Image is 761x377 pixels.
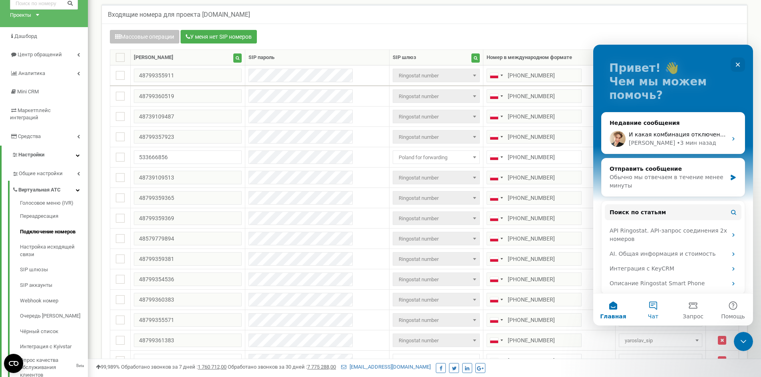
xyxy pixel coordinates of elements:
[393,313,480,327] span: Ringostat number
[395,355,477,367] span: Poland for forwarding
[20,239,88,262] a: Настройка исходящей связи
[395,70,477,81] span: Ringostat number
[487,211,582,225] input: 512 345 678
[80,249,120,281] button: Запрос
[487,354,505,367] div: Telephone country code
[395,111,477,122] span: Ringostat number
[395,315,477,326] span: Ringostat number
[393,334,480,347] span: Ringostat number
[487,150,582,164] input: 512 345 678
[8,113,152,152] div: Отправить сообщениеОбычно мы отвечаем в течение менее минуты
[10,107,51,121] span: Маркетплейс интеграций
[83,94,123,103] div: • 3 мин назад
[134,54,173,61] div: [PERSON_NAME]
[20,224,88,240] a: Подключение номеров
[393,191,480,205] span: Ringostat number
[12,202,148,217] div: AI. Общая информация и стоимость
[487,151,505,164] div: Telephone country code
[36,94,82,103] div: [PERSON_NAME]
[487,191,505,204] div: Telephone country code
[487,293,505,306] div: Telephone country code
[12,181,88,197] a: Виртуальная АТС
[110,30,179,43] button: Массовые операции
[2,146,88,164] a: Настройки
[18,152,44,158] span: Настройки
[593,45,753,326] iframe: Intercom live chat
[487,293,582,306] input: 512 345 678
[393,54,416,61] div: SIP шлюз
[121,364,227,370] span: Обработано звонков за 7 дней :
[181,30,257,43] button: У меня нет SIP номеров
[487,354,582,367] input: 512 345 678
[395,233,477,245] span: Ringostat number
[395,132,477,143] span: Ringostat number
[20,324,88,339] a: Чёрный список
[622,335,699,346] span: yaroslav_sip
[228,364,336,370] span: Обработано звонков за 30 дней :
[395,254,477,265] span: Ringostat number
[16,128,133,145] div: Обычно мы отвечаем в течение менее минуты
[128,269,152,274] span: Помощь
[487,90,505,103] div: Telephone country code
[487,191,582,205] input: 512 345 678
[619,354,702,367] span: yaroslav_sip
[12,160,148,176] button: Поиск по статьям
[393,150,480,164] span: Poland for forwarding
[393,252,480,266] span: Ringostat number
[20,339,88,355] a: Интеграция с Kyivstar
[487,130,582,144] input: 512 345 678
[487,54,572,61] div: Номер в международном формате
[487,272,582,286] input: 512 345 678
[12,217,148,231] div: Интеграция с KeyCRM
[393,272,480,286] span: Ringostat number
[395,213,477,224] span: Ringostat number
[622,355,699,367] span: yaroslav_sip
[17,89,39,95] span: Mini CRM
[395,294,477,306] span: Ringostat number
[307,364,336,370] u: 7 775 288,00
[395,274,477,285] span: Ringostat number
[20,209,88,224] a: Переадресация
[16,205,134,213] div: AI. Общая информация и стоимость
[487,334,505,347] div: Telephone country code
[487,130,505,143] div: Telephone country code
[20,262,88,278] a: SIP шлюзы
[487,110,505,123] div: Telephone country code
[395,152,477,163] span: Poland for forwarding
[487,69,505,82] div: Telephone country code
[18,70,45,76] span: Аналитика
[393,130,480,144] span: Ringostat number
[393,89,480,103] span: Ringostat number
[487,110,582,123] input: 512 345 678
[10,12,31,19] div: Проекты
[487,232,505,245] div: Telephone country code
[245,50,389,65] th: SIP пароль
[487,69,582,82] input: 512 345 678
[393,232,480,245] span: Ringostat number
[20,278,88,293] a: SIP аккаунты
[198,364,227,370] u: 1 760 712,00
[36,87,185,93] span: И какая комбинация отключения переадресации?
[487,171,505,184] div: Telephone country code
[18,133,41,139] span: Средства
[487,89,582,103] input: 512 345 678
[89,269,110,274] span: Запрос
[16,220,134,228] div: Интеграция с KeyCRM
[395,193,477,204] span: Ringostat number
[734,332,753,351] iframe: Intercom live chat
[16,235,134,243] div: Описание Ringostat Smart Phone
[395,91,477,102] span: Ringostat number
[19,170,63,178] span: Общие настройки
[16,164,73,172] span: Поиск по статьям
[137,13,152,27] div: Закрыть
[16,120,133,128] div: Отправить сообщение
[395,335,477,346] span: Ringostat number
[14,33,37,39] span: Дашборд
[393,211,480,225] span: Ringostat number
[120,249,160,281] button: Помощь
[18,51,62,57] span: Центр обращений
